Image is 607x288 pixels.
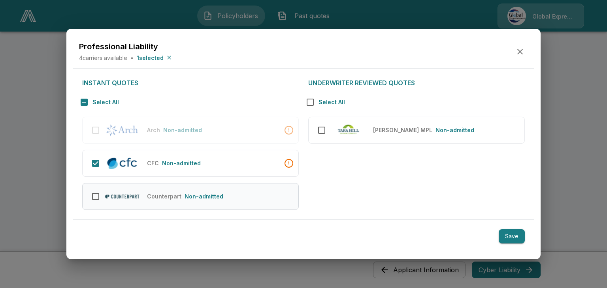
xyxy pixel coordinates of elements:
[162,159,201,167] p: Non-admitted
[147,192,181,200] p: Counterpart
[104,156,141,170] img: CFC
[147,159,159,167] p: CFC
[137,54,164,62] p: 1 selected
[319,98,345,106] p: Select All
[330,123,367,137] img: Tara Hill MPL
[499,229,525,244] button: Save
[79,54,127,62] p: 4 carriers available
[373,126,432,134] p: Tara Hill MPL
[435,126,474,134] p: Non-admitted
[284,159,294,168] div: • The policyholder's state is outside of CFC's main appetite
[79,41,173,52] h5: Professional Liability
[130,54,134,62] p: •
[163,126,202,134] p: Non-admitted
[104,123,141,138] img: Arch
[284,125,294,135] div: • The selected NAICS code is not within Arch's preferred industries.
[82,78,299,88] p: Instant Quotes
[147,126,160,134] p: Arch
[92,98,119,106] p: Select All
[104,190,141,203] img: Counterpart
[185,192,223,200] p: Non-admitted
[308,78,525,88] p: Underwriter Reviewed Quotes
